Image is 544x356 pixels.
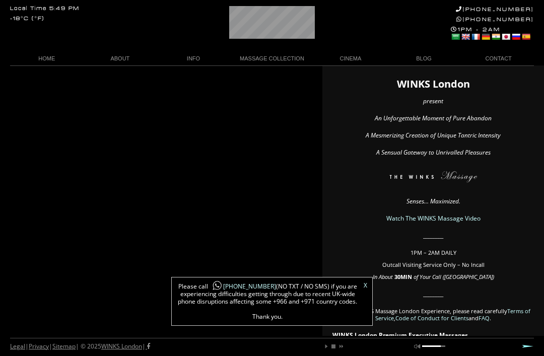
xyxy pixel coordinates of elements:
a: [PHONE_NUMBER] [456,6,534,13]
a: FAQ [479,314,490,322]
span: 30 [394,273,400,280]
em: A Sensual Gateway to Unrivalled Pleasures [376,148,491,157]
a: ABOUT [84,52,157,65]
span: Please call (NO TXT / NO SMS) if you are experiencing difficulties getting through due to recent ... [177,282,358,320]
p: ________ [332,232,534,239]
a: mute [414,343,420,349]
em: A Mesmerizing Creation of Unique Tantric Intensity [366,131,501,139]
span: Outcall Visiting Service Only – No Incall [382,261,485,268]
em: of Your Call ([GEOGRAPHIC_DATA]) [414,273,494,280]
a: Sitemap [52,342,76,350]
a: German [481,33,490,41]
em: Senses… Maximized. [406,197,460,205]
a: Privacy [29,342,49,350]
em: An Unforgettable Moment of Pure Abandon [375,114,492,122]
em: present [423,97,443,105]
span: For the WINKS Massage London Experience, please read carefully , and . [336,307,530,322]
a: X [364,282,367,289]
a: English [461,33,470,41]
div: -18°C (°F) [10,16,44,22]
a: CONTACT [460,52,534,65]
a: Watch The WINKS Massage Video [386,214,481,223]
em: In About [373,273,393,280]
a: Legal [10,342,25,350]
a: Next [522,344,534,348]
a: Russian [511,33,520,41]
strong: WINKS London Premium Executive Massages [332,331,468,339]
a: Arabic [451,33,460,41]
img: The WINKS London Massage [359,171,507,186]
a: play [323,343,329,349]
a: BLOG [387,52,461,65]
img: whatsapp-icon1.png [212,280,222,291]
a: INFO [157,52,230,65]
h1: WINKS London [332,81,534,88]
a: next [337,343,344,349]
a: stop [330,343,336,349]
span: 1PM – 2AM DAILY [411,249,456,256]
a: HOME [10,52,84,65]
strong: MIN [400,273,412,280]
a: [PHONE_NUMBER] [208,282,276,291]
div: | | | © 2025 | [10,338,150,354]
a: Code of Conduct for Clients [395,314,468,322]
a: WINKS London [101,342,142,350]
div: Local Time 5:49 PM [10,6,80,12]
div: 1PM - 2AM [451,26,534,42]
a: French [471,33,480,41]
a: Japanese [501,33,510,41]
a: [PHONE_NUMBER] [456,16,534,23]
p: ________ [332,291,534,298]
a: CINEMA [314,52,387,65]
a: Spanish [521,33,530,41]
a: MASSAGE COLLECTION [230,52,314,65]
a: Hindi [491,33,500,41]
a: Terms of Service [375,307,530,322]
